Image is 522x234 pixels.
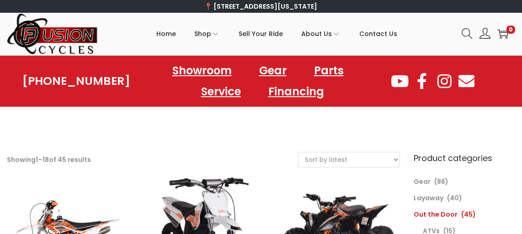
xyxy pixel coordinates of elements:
span: About Us [301,22,332,45]
select: Shop order [298,152,399,167]
span: (45) [461,210,476,219]
span: Shop [194,22,211,45]
nav: Menu [130,60,390,102]
img: Woostify retina logo [7,13,98,55]
a: Service [192,81,250,102]
a: 0 [497,28,508,39]
p: Showing – of 45 results [7,153,91,166]
span: 1 [36,155,38,164]
nav: Primary navigation [98,13,455,54]
a: Gear [250,60,296,81]
a: Out the Door [414,210,458,219]
a: Sell Your Ride [239,13,283,54]
a: Showroom [163,60,241,81]
a: Financing [259,81,333,102]
span: (40) [447,193,462,203]
span: 18 [43,155,49,164]
a: Contact Us [359,13,397,54]
a: [PHONE_NUMBER] [22,75,130,88]
a: Gear [414,177,431,186]
a: Home [156,13,176,54]
span: (86) [434,177,448,186]
h6: Product categories [414,152,515,164]
span: Sell Your Ride [239,22,283,45]
a: Shop [194,13,220,54]
a: 📍 [STREET_ADDRESS][US_STATE] [204,2,317,11]
a: Layaway [414,193,443,203]
a: About Us [301,13,341,54]
a: Parts [305,60,353,81]
span: Contact Us [359,22,397,45]
span: Home [156,22,176,45]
